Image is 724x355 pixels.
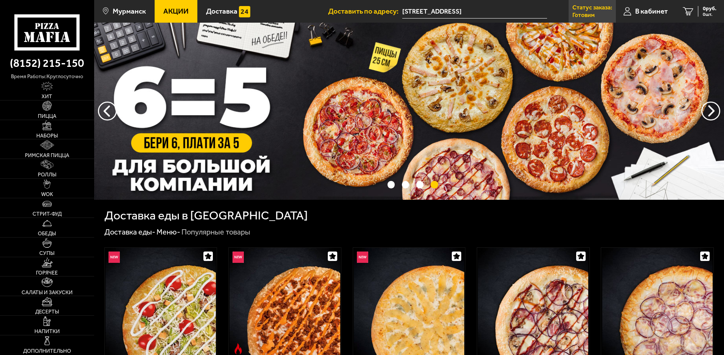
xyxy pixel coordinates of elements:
[388,181,395,188] button: точки переключения
[233,252,244,263] img: Новинка
[402,181,409,188] button: точки переключения
[33,211,62,217] span: Стрит-фуд
[402,5,547,19] input: Ваш адрес доставки
[109,252,120,263] img: Новинка
[572,12,595,18] p: Готовим
[98,102,117,120] button: следующий
[23,349,71,354] span: Дополнительно
[233,343,244,355] img: Острое блюдо
[416,181,423,188] button: точки переключения
[635,8,668,15] span: В кабинет
[431,181,438,188] button: точки переключения
[402,5,547,19] span: Кольский проспект, 88
[41,192,53,197] span: WOK
[703,12,716,17] span: 0 шт.
[25,153,69,158] span: Римская пицца
[701,102,720,120] button: предыдущий
[357,252,368,263] img: Новинка
[39,251,54,256] span: Супы
[34,329,60,334] span: Напитки
[328,8,402,15] span: Доставить по адресу:
[38,172,56,177] span: Роллы
[36,270,58,276] span: Горячее
[239,6,250,17] img: 15daf4d41897b9f0e9f617042186c801.svg
[36,133,58,139] span: Наборы
[181,227,250,237] div: Популярные товары
[38,231,56,236] span: Обеды
[206,8,237,15] span: Доставка
[163,8,189,15] span: Акции
[42,94,52,99] span: Хит
[703,6,716,11] span: 0 руб.
[157,227,180,236] a: Меню-
[22,290,73,295] span: Салаты и закуски
[104,227,155,236] a: Доставка еды-
[572,5,612,11] p: Статус заказа:
[104,210,308,222] h1: Доставка еды в [GEOGRAPHIC_DATA]
[35,309,59,315] span: Десерты
[38,114,56,119] span: Пицца
[113,8,146,15] span: Мурманск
